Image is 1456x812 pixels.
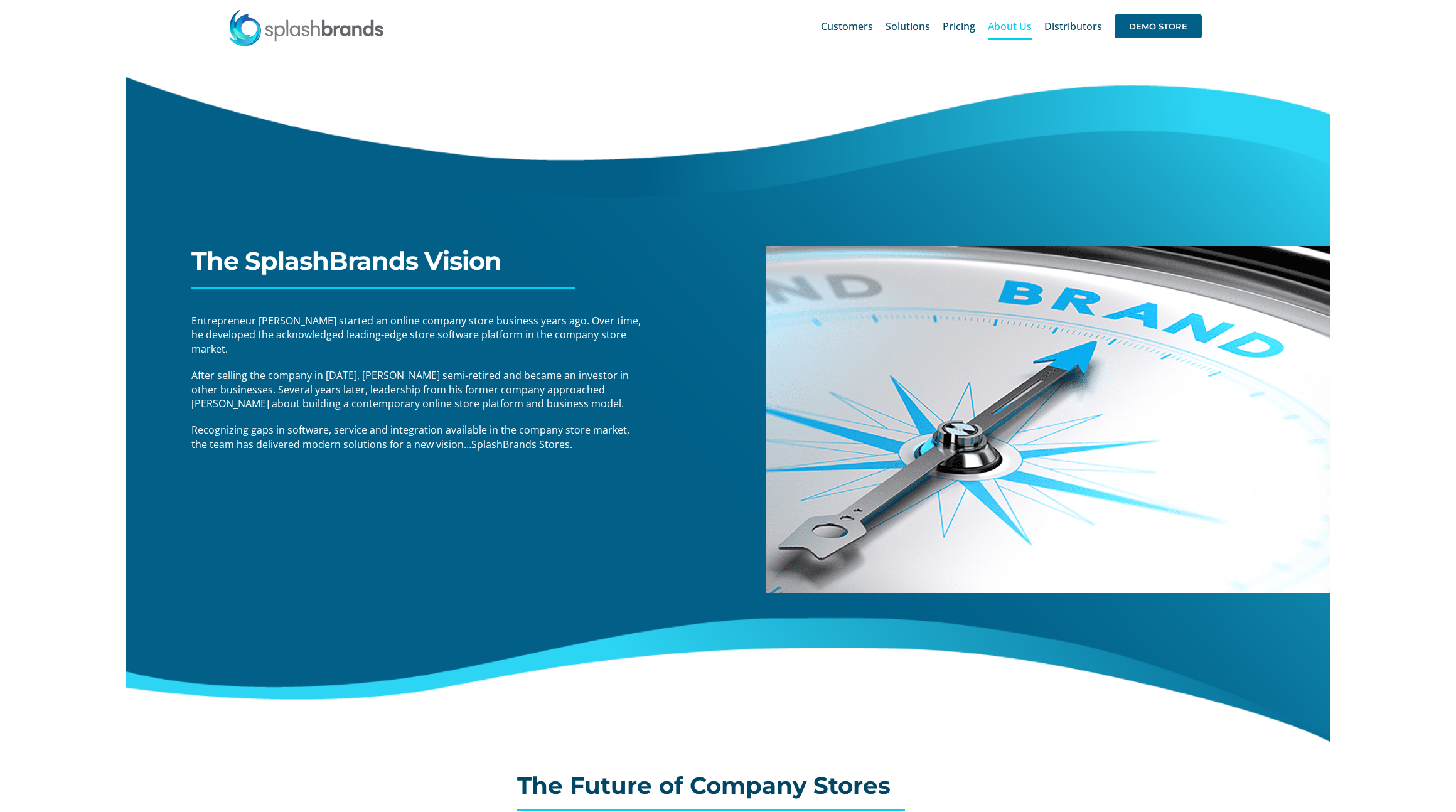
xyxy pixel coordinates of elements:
[517,773,939,798] h2: The Future of Company Stores
[886,21,930,31] span: Solutions
[191,423,629,451] span: Recognizing gaps in software, service and integration available in the company store market, the ...
[821,6,873,46] a: Customers
[988,21,1032,31] span: About Us
[228,9,385,46] img: SplashBrands.com Logo
[1115,14,1202,38] span: DEMO STORE
[1044,6,1102,46] a: Distributors
[191,314,641,356] span: Entrepreneur [PERSON_NAME] started an online company store business years ago. Over time, he deve...
[1115,6,1202,46] a: DEMO STORE
[766,246,1330,593] img: about-us-brand-image-900-x-533
[821,6,1202,46] nav: Main Menu
[191,368,629,410] span: After selling the company in [DATE], [PERSON_NAME] semi-retired and became an investor in other b...
[943,21,975,31] span: Pricing
[191,245,501,276] span: The SplashBrands Vision
[821,21,873,31] span: Customers
[943,6,975,46] a: Pricing
[1044,21,1102,31] span: Distributors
